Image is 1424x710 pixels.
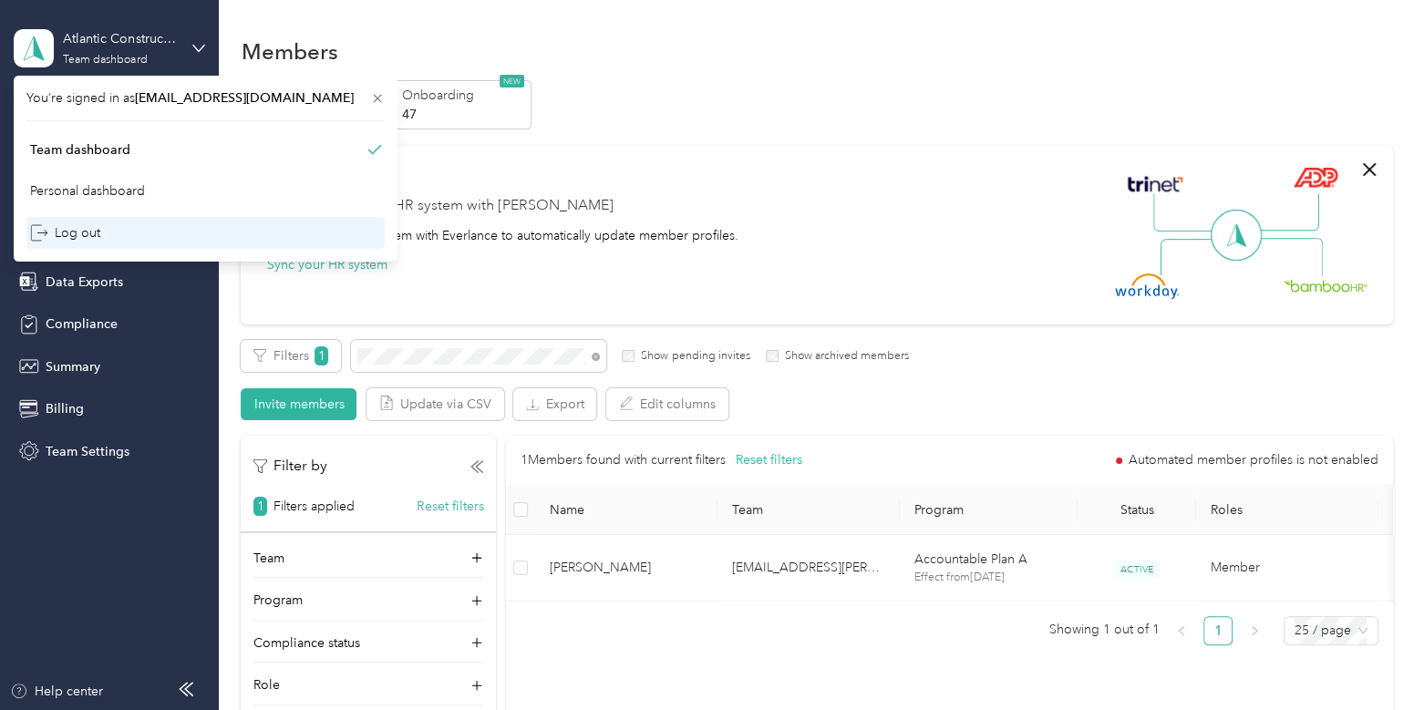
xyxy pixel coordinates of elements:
[1240,616,1269,645] button: right
[606,388,728,420] button: Edit columns
[1167,616,1196,645] li: Previous Page
[550,558,703,578] span: [PERSON_NAME]
[1115,273,1179,299] img: Workday
[1295,617,1367,644] span: 25 / page
[241,42,337,61] h1: Members
[1176,625,1187,636] span: left
[1129,454,1378,467] span: Automated member profiles is not enabled
[26,88,385,108] span: You’re signed in as
[266,195,613,217] div: Securely sync your HR system with [PERSON_NAME]
[253,591,303,610] p: Program
[273,497,355,516] p: Filters applied
[241,388,356,420] button: Invite members
[1114,560,1160,579] span: ACTIVE
[1153,193,1217,232] img: Line Left Up
[535,485,717,535] th: Name
[1123,171,1187,197] img: Trinet
[900,485,1078,535] th: Program
[914,550,1063,570] p: Accountable Plan A
[635,348,749,365] label: Show pending invites
[717,485,900,535] th: Team
[1167,616,1196,645] button: left
[1196,535,1378,602] td: Member
[46,273,123,292] span: Data Exports
[1240,616,1269,645] li: Next Page
[46,357,100,376] span: Summary
[1049,616,1160,643] span: Showing 1 out of 1
[401,105,525,124] p: 47
[253,675,280,695] p: Role
[914,570,1063,586] p: Effect from [DATE]
[366,388,504,420] button: Update via CSV
[550,502,703,518] span: Name
[1204,617,1232,644] a: 1
[30,223,100,242] div: Log out
[1284,616,1378,645] div: Page Size
[63,55,147,66] div: Team dashboard
[521,450,726,470] p: 1 Members found with current filters
[46,442,129,461] span: Team Settings
[135,90,354,106] span: [EMAIL_ADDRESS][DOMAIN_NAME]
[30,140,130,159] div: Team dashboard
[46,314,118,334] span: Compliance
[500,75,524,87] span: NEW
[1284,279,1367,292] img: BambooHR
[315,346,328,365] span: 1
[417,497,483,516] button: Reset filters
[779,348,909,365] label: Show archived members
[1293,167,1337,188] img: ADP
[1322,608,1424,710] iframe: Everlance-gr Chat Button Frame
[266,226,738,245] div: Integrate your HR system with Everlance to automatically update member profiles.
[266,255,387,274] button: Sync your HR system
[401,86,525,105] p: Onboarding
[241,340,341,372] button: Filters1
[1160,238,1223,275] img: Line Left Down
[253,497,267,516] span: 1
[717,535,900,602] td: evan.shriver@acibuilds.com
[1203,616,1233,645] li: 1
[1196,485,1378,535] th: Roles
[30,181,145,201] div: Personal dashboard
[513,388,596,420] button: Export
[10,682,103,701] button: Help center
[535,535,717,602] td: Raymond Wilson
[253,633,360,653] p: Compliance status
[1078,485,1196,535] th: Status
[46,399,84,418] span: Billing
[735,450,801,470] button: Reset filters
[1259,238,1323,277] img: Line Right Down
[1255,193,1319,232] img: Line Right Up
[253,549,284,568] p: Team
[63,29,177,48] div: Atlantic Constructors
[253,455,327,478] p: Filter by
[1249,625,1260,636] span: right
